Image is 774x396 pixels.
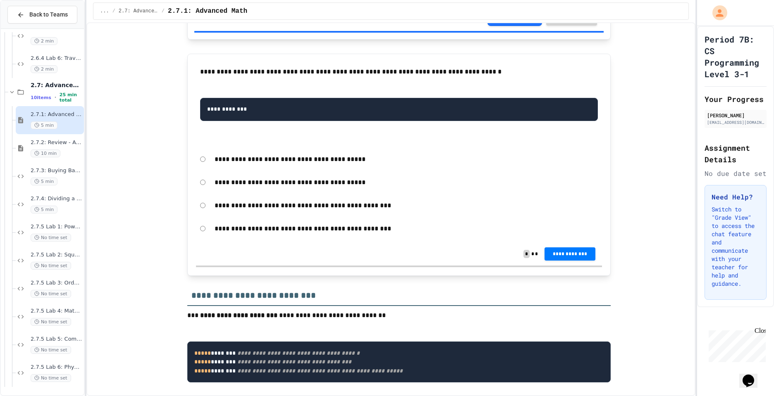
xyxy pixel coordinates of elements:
span: 2.7.5 Lab 1: Power Calculator [31,223,82,230]
span: 25 min total [60,92,82,103]
span: 5 min [31,206,57,213]
h2: Assignment Details [705,142,767,165]
span: 2 min [31,65,57,73]
span: 10 min [31,149,60,157]
div: No due date set [705,168,767,178]
span: 2.6.4 Lab 6: Travel Expense Calculator [31,55,82,62]
span: 2.7.4: Dividing a Number [31,195,82,202]
span: 2.7.5 Lab 6: Physics Equation Solver [31,364,82,371]
span: 2.7: Advanced Math [119,8,158,14]
span: No time set [31,234,71,242]
button: Back to Teams [7,6,77,24]
div: My Account [704,3,729,22]
span: No time set [31,374,71,382]
p: Switch to "Grade View" to access the chat feature and communicate with your teacher for help and ... [712,205,760,288]
span: No time set [31,318,71,326]
iframe: chat widget [739,363,766,388]
span: 2.7: Advanced Math [31,81,82,89]
span: 10 items [31,95,51,100]
div: [PERSON_NAME] [707,111,764,119]
span: 2.7.1: Advanced Math [31,111,82,118]
span: 2.7.3: Buying Basketballs [31,167,82,174]
span: No time set [31,346,71,354]
span: 2 min [31,37,57,45]
iframe: chat widget [705,327,766,362]
h2: Your Progress [705,93,767,105]
span: 2.7.5 Lab 4: Math Expression Builder [31,308,82,315]
span: / [112,8,115,14]
span: 2.7.5 Lab 2: Square Root Solver [31,251,82,258]
span: 5 min [31,121,57,129]
span: 2.7.2: Review - Advanced Math [31,139,82,146]
span: Back to Teams [29,10,68,19]
span: 5 min [31,178,57,185]
span: No time set [31,262,71,270]
span: • [55,94,56,101]
span: ... [100,8,109,14]
h1: Period 7B: CS Programming Level 3-1 [705,33,767,80]
span: 2.7.5 Lab 3: Order of Operations Debugger [31,280,82,287]
span: No time set [31,290,71,298]
div: [EMAIL_ADDRESS][DOMAIN_NAME] [707,119,764,126]
h3: Need Help? [712,192,760,202]
span: 2.7.5 Lab 5: Complex Formula Calculator [31,336,82,343]
div: Chat with us now!Close [3,3,57,52]
span: 2.7.1: Advanced Math [168,6,247,16]
span: / [162,8,165,14]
